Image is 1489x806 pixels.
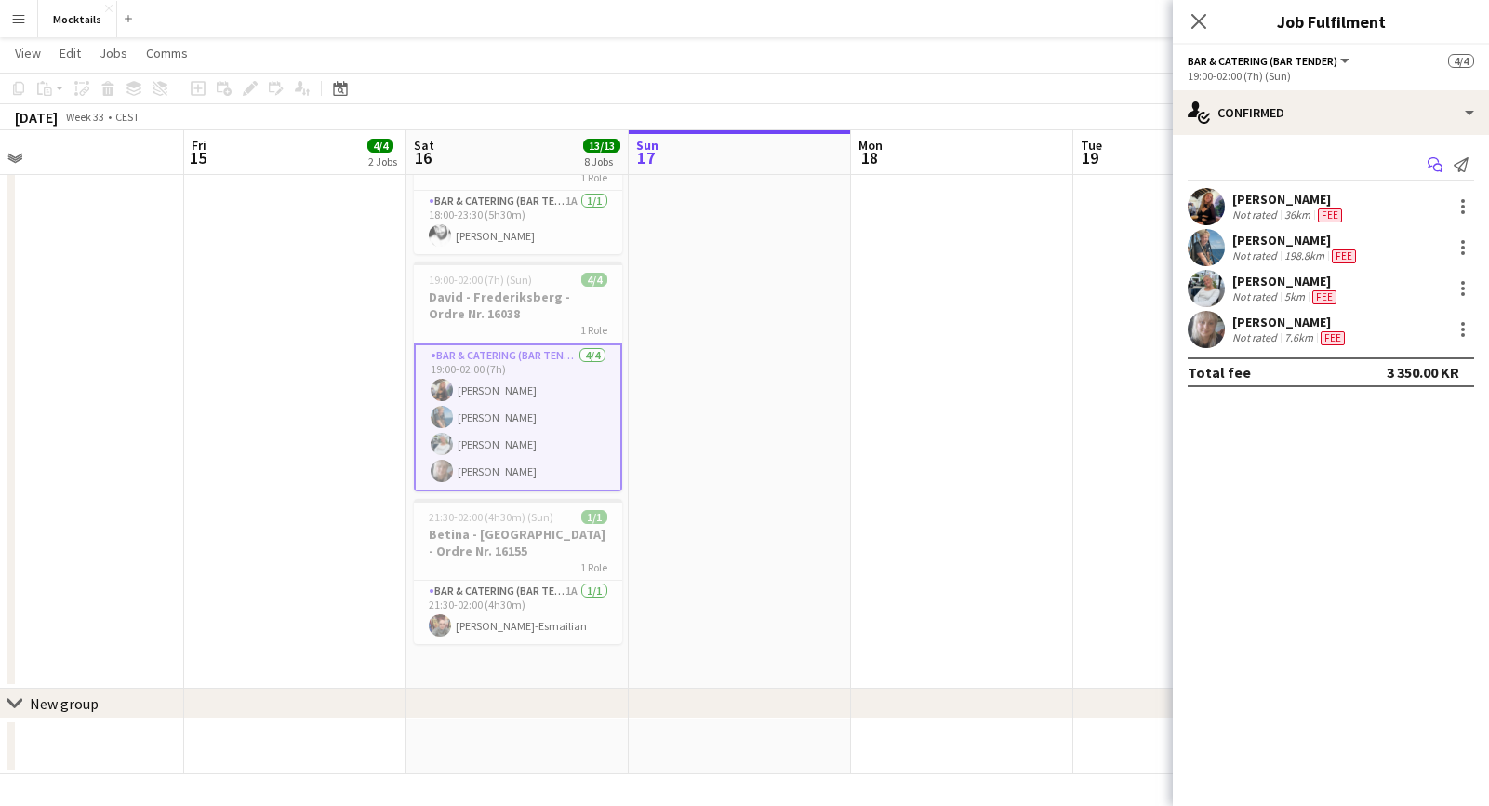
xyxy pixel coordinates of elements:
[414,499,622,644] app-job-card: 21:30-02:00 (4h30m) (Sun)1/1Betina - [GEOGRAPHIC_DATA] - Ordre Nr. 161551 RoleBar & Catering (Bar...
[52,41,88,65] a: Edit
[15,108,58,127] div: [DATE]
[1332,249,1356,263] span: Fee
[414,109,622,254] app-job-card: 18:00-23:30 (5h30m)1/1[PERSON_NAME] - Hvidovre - Ordre Nr. 160871 RoleBar & Catering (Bar Tender)...
[414,526,622,559] h3: Betina - [GEOGRAPHIC_DATA] - Ordre Nr. 16155
[858,137,883,154] span: Mon
[1321,331,1345,345] span: Fee
[414,262,622,491] app-job-card: 19:00-02:00 (7h) (Sun)4/4David - Frederiksberg - Ordre Nr. 160381 RoleBar & Catering (Bar Tender)...
[414,137,434,154] span: Sat
[414,191,622,254] app-card-role: Bar & Catering (Bar Tender)1A1/118:00-23:30 (5h30m)[PERSON_NAME]
[580,323,607,337] span: 1 Role
[38,1,117,37] button: Mocktails
[189,147,206,168] span: 15
[100,45,127,61] span: Jobs
[581,273,607,287] span: 4/4
[139,41,195,65] a: Comms
[414,343,622,491] app-card-role: Bar & Catering (Bar Tender)4/419:00-02:00 (7h)[PERSON_NAME][PERSON_NAME][PERSON_NAME][PERSON_NAME]
[583,139,620,153] span: 13/13
[1188,54,1337,68] span: Bar & Catering (Bar Tender)
[429,273,532,287] span: 19:00-02:00 (7h) (Sun)
[1232,249,1281,263] div: Not rated
[856,147,883,168] span: 18
[7,41,48,65] a: View
[1188,54,1352,68] button: Bar & Catering (Bar Tender)
[414,581,622,644] app-card-role: Bar & Catering (Bar Tender)1A1/121:30-02:00 (4h30m)[PERSON_NAME]-Esmailian
[92,41,135,65] a: Jobs
[1312,290,1336,304] span: Fee
[1318,208,1342,222] span: Fee
[368,154,397,168] div: 2 Jobs
[1188,69,1474,83] div: 19:00-02:00 (7h) (Sun)
[1173,90,1489,135] div: Confirmed
[414,289,622,322] h3: David - Frederiksberg - Ordre Nr. 16038
[1232,208,1281,222] div: Not rated
[411,147,434,168] span: 16
[636,137,658,154] span: Sun
[60,45,81,61] span: Edit
[1281,249,1328,263] div: 198.8km
[146,45,188,61] span: Comms
[1281,330,1317,345] div: 7.6km
[1314,208,1346,222] div: Crew has different fees then in role
[61,110,108,124] span: Week 33
[30,694,99,713] div: New group
[1232,232,1360,249] div: [PERSON_NAME]
[1081,137,1102,154] span: Tue
[1232,191,1346,208] div: [PERSON_NAME]
[633,147,658,168] span: 17
[1232,314,1349,330] div: [PERSON_NAME]
[1188,363,1251,382] div: Total fee
[1309,289,1340,304] div: Crew has different fees then in role
[1281,289,1309,304] div: 5km
[1281,208,1314,222] div: 36km
[1232,273,1340,289] div: [PERSON_NAME]
[580,170,607,184] span: 1 Role
[1232,289,1281,304] div: Not rated
[192,137,206,154] span: Fri
[1328,249,1360,263] div: Crew has different fees then in role
[1078,147,1102,168] span: 19
[1317,330,1349,345] div: Crew has different fees then in role
[429,510,553,524] span: 21:30-02:00 (4h30m) (Sun)
[1448,54,1474,68] span: 4/4
[581,510,607,524] span: 1/1
[15,45,41,61] span: View
[367,139,393,153] span: 4/4
[1232,330,1281,345] div: Not rated
[580,560,607,574] span: 1 Role
[115,110,140,124] div: CEST
[1387,363,1459,382] div: 3 350.00 KR
[1173,9,1489,34] h3: Job Fulfilment
[584,154,619,168] div: 8 Jobs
